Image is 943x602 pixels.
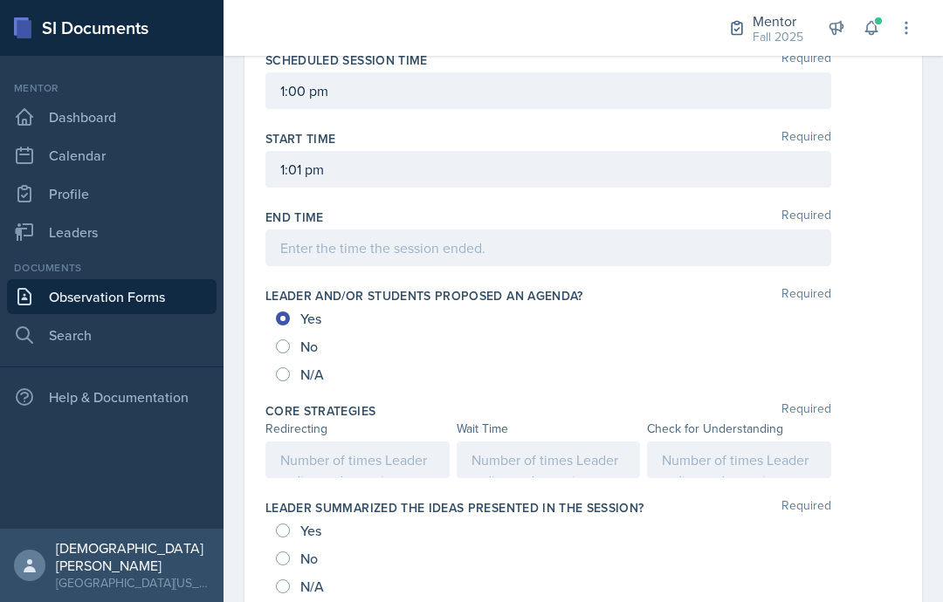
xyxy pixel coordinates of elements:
[280,159,816,180] p: 1:01 pm
[300,366,324,383] span: N/A
[300,578,324,595] span: N/A
[781,287,831,304] span: Required
[7,215,217,250] a: Leaders
[7,99,217,134] a: Dashboard
[781,209,831,226] span: Required
[781,499,831,516] span: Required
[265,51,428,69] label: Scheduled session time
[7,176,217,211] a: Profile
[781,402,831,420] span: Required
[781,130,831,147] span: Required
[647,420,831,438] div: Check for Understanding
[265,402,375,420] label: Core Strategies
[56,539,210,574] div: [DEMOGRAPHIC_DATA][PERSON_NAME]
[265,420,450,438] div: Redirecting
[457,420,641,438] div: Wait Time
[7,380,217,414] div: Help & Documentation
[265,287,583,304] label: Leader and/or students proposed an agenda?
[7,260,217,276] div: Documents
[7,138,217,173] a: Calendar
[781,51,831,69] span: Required
[300,338,318,355] span: No
[265,499,644,516] label: Leader summarized the ideas presented in the session?
[7,80,217,96] div: Mentor
[300,522,321,539] span: Yes
[300,310,321,327] span: Yes
[300,550,318,567] span: No
[280,80,816,101] p: 1:00 pm
[753,28,803,46] div: Fall 2025
[7,279,217,314] a: Observation Forms
[265,130,336,147] label: Start Time
[265,209,324,226] label: End Time
[7,318,217,352] a: Search
[753,10,803,31] div: Mentor
[56,574,210,592] div: [GEOGRAPHIC_DATA][US_STATE]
